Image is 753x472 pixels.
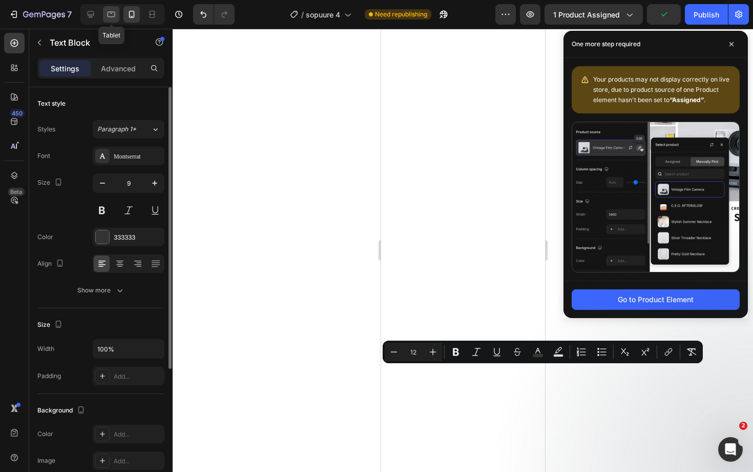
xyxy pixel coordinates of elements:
[375,10,427,19] span: Need republishing
[101,63,136,74] p: Advanced
[114,430,162,439] div: Add...
[306,9,340,20] span: sopuure 4
[37,318,65,332] div: Size
[694,9,719,20] div: Publish
[718,437,743,462] iframe: Intercom live chat
[114,233,162,242] div: 333333
[77,285,125,296] div: Show more
[685,4,728,25] button: Publish
[4,4,76,25] button: 7
[618,294,694,305] div: Go to Product Element
[37,257,66,271] div: Align
[50,36,137,49] p: Text Block
[572,289,740,310] button: Go to Product Element
[37,151,50,161] div: Font
[37,456,55,465] div: Image
[114,457,162,466] div: Add...
[10,109,25,117] div: 450
[553,9,620,20] span: 1 product assigned
[37,176,65,190] div: Size
[8,188,25,196] div: Beta
[37,281,164,300] button: Show more
[37,371,61,381] div: Padding
[93,340,164,358] input: Auto
[93,120,164,139] button: Paragraph 1*
[37,125,55,134] div: Styles
[51,63,79,74] p: Settings
[114,372,162,381] div: Add...
[114,152,162,161] div: Montserrat
[739,422,747,430] span: 2
[381,29,545,472] iframe: Design area
[67,8,72,21] p: 7
[37,404,87,418] div: Background
[670,96,704,104] b: “Assigned”
[37,429,53,439] div: Color
[37,344,54,353] div: Width
[545,4,643,25] button: 1 product assigned
[193,4,235,25] div: Undo/Redo
[37,99,66,108] div: Text style
[383,341,703,363] div: Editor contextual toolbar
[97,125,136,134] span: Paragraph 1*
[301,9,304,20] span: /
[572,39,640,49] p: One more step required
[593,75,729,104] span: Your products may not display correctly on live store, due to product source of one Product eleme...
[37,232,53,242] div: Color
